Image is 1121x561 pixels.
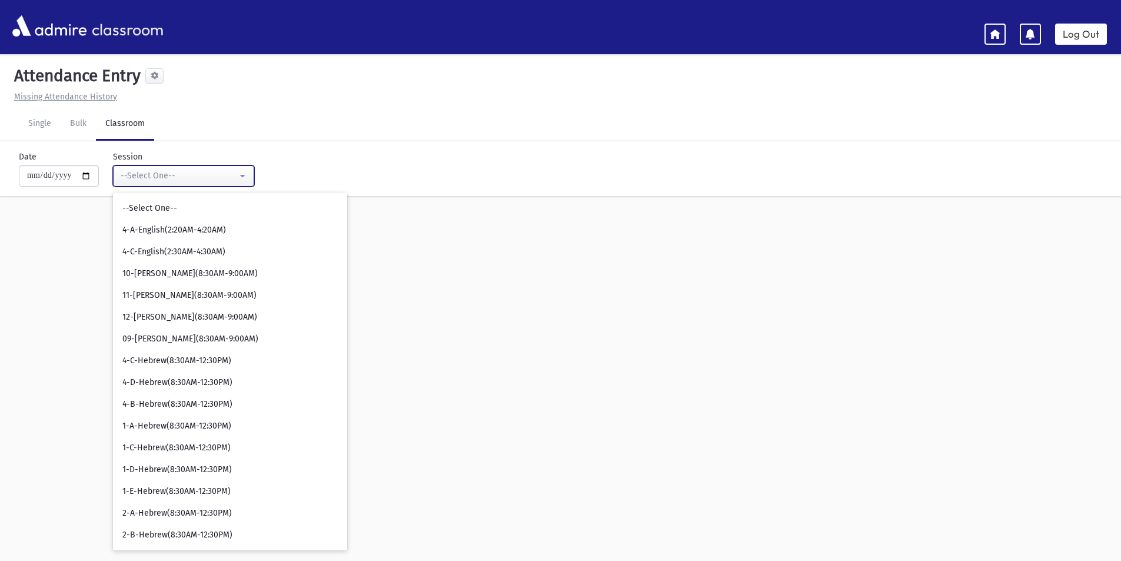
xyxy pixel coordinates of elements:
[122,203,177,214] span: --Select One--
[19,108,61,141] a: Single
[89,11,164,42] span: classroom
[1055,24,1107,45] a: Log Out
[96,108,154,141] a: Classroom
[122,529,232,541] span: 2-B-Hebrew(8:30AM-12:30PM)
[19,151,36,163] label: Date
[122,464,232,476] span: 1-D-Hebrew(8:30AM-12:30PM)
[122,355,231,367] span: 4-C-Hebrew(8:30AM-12:30PM)
[122,486,231,497] span: 1-E-Hebrew(8:30AM-12:30PM)
[122,290,257,301] span: 11-[PERSON_NAME](8:30AM-9:00AM)
[122,311,257,323] span: 12-[PERSON_NAME](8:30AM-9:00AM)
[9,12,89,39] img: AdmirePro
[122,420,231,432] span: 1-A-Hebrew(8:30AM-12:30PM)
[121,170,237,182] div: --Select One--
[122,399,232,410] span: 4-B-Hebrew(8:30AM-12:30PM)
[122,507,232,519] span: 2-A-Hebrew(8:30AM-12:30PM)
[122,246,225,258] span: 4-C-English(2:30AM-4:30AM)
[9,66,141,86] h5: Attendance Entry
[122,224,226,236] span: 4-A-English(2:20AM-4:20AM)
[113,151,142,163] label: Session
[122,442,231,454] span: 1-C-Hebrew(8:30AM-12:30PM)
[14,92,117,102] u: Missing Attendance History
[122,377,232,389] span: 4-D-Hebrew(8:30AM-12:30PM)
[9,92,117,102] a: Missing Attendance History
[122,333,258,345] span: 09-[PERSON_NAME](8:30AM-9:00AM)
[113,165,254,187] button: --Select One--
[61,108,96,141] a: Bulk
[122,268,258,280] span: 10-[PERSON_NAME](8:30AM-9:00AM)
